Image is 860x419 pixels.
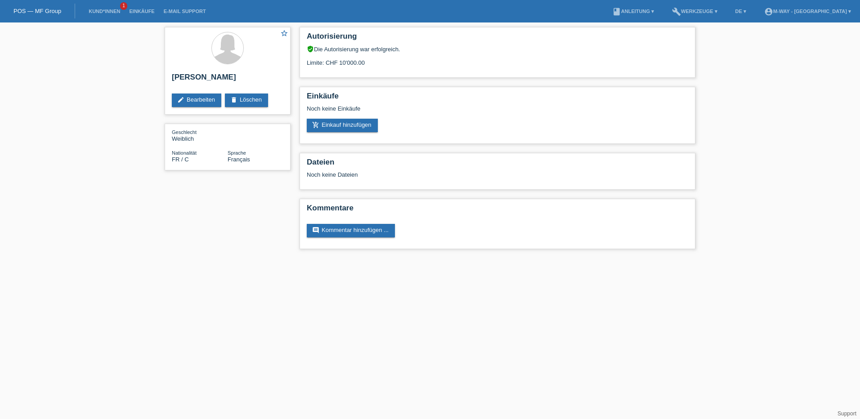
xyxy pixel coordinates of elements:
[172,156,189,163] span: Frankreich / C / 20.12.2016
[612,7,621,16] i: book
[312,227,319,234] i: comment
[307,105,688,119] div: Noch keine Einkäufe
[667,9,722,14] a: buildWerkzeuge ▾
[172,73,283,86] h2: [PERSON_NAME]
[672,7,681,16] i: build
[120,2,127,10] span: 1
[731,9,751,14] a: DE ▾
[228,150,246,156] span: Sprache
[280,29,288,37] i: star_border
[764,7,773,16] i: account_circle
[307,45,688,53] div: Die Autorisierung war erfolgreich.
[225,94,268,107] a: deleteLöschen
[228,156,250,163] span: Français
[307,204,688,217] h2: Kommentare
[307,119,378,132] a: add_shopping_cartEinkauf hinzufügen
[280,29,288,39] a: star_border
[172,129,228,142] div: Weiblich
[307,45,314,53] i: verified_user
[125,9,159,14] a: Einkäufe
[838,410,856,417] a: Support
[312,121,319,129] i: add_shopping_cart
[608,9,658,14] a: bookAnleitung ▾
[172,150,197,156] span: Nationalität
[307,92,688,105] h2: Einkäufe
[172,129,197,135] span: Geschlecht
[159,9,211,14] a: E-Mail Support
[307,171,582,178] div: Noch keine Dateien
[307,32,688,45] h2: Autorisierung
[307,53,688,66] div: Limite: CHF 10'000.00
[13,8,61,14] a: POS — MF Group
[307,224,395,237] a: commentKommentar hinzufügen ...
[230,96,237,103] i: delete
[172,94,221,107] a: editBearbeiten
[760,9,856,14] a: account_circlem-way - [GEOGRAPHIC_DATA] ▾
[307,158,688,171] h2: Dateien
[84,9,125,14] a: Kund*innen
[177,96,184,103] i: edit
